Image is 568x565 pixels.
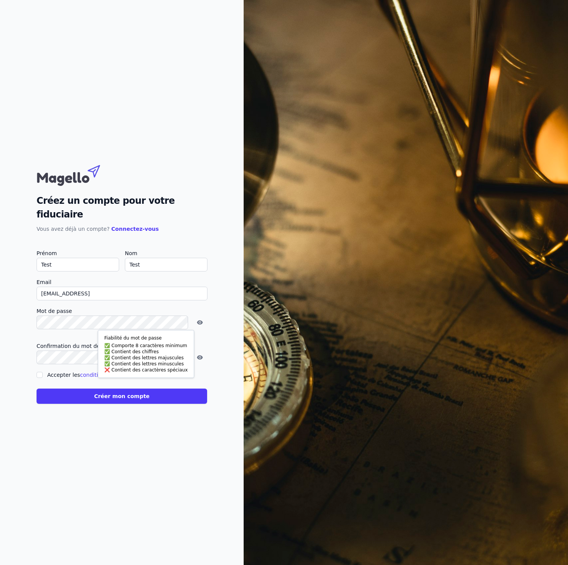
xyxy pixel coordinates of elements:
[37,278,207,287] label: Email
[37,389,207,404] button: Créer mon compte
[111,226,159,232] a: Connectez-vous
[37,194,207,221] h2: Créez un compte pour votre fiduciaire
[37,224,207,233] p: Vous avez déjà un compte?
[125,249,207,258] label: Nom
[104,361,188,367] li: Contient des lettres minuscules
[104,349,188,355] li: Contient des chiffres
[104,367,188,373] li: Contient des caractères spéciaux
[104,355,188,361] li: Contient des lettres majuscules
[104,343,188,349] li: Comporte 8 caractères minimum
[37,341,207,351] label: Confirmation du mot de passe
[47,372,140,378] label: Accepter les
[37,249,119,258] label: Prénom
[80,372,140,378] a: conditions d'utilisation
[37,161,116,188] img: Magello
[104,335,188,341] p: Fiabilité du mot de passe
[37,306,207,316] label: Mot de passe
